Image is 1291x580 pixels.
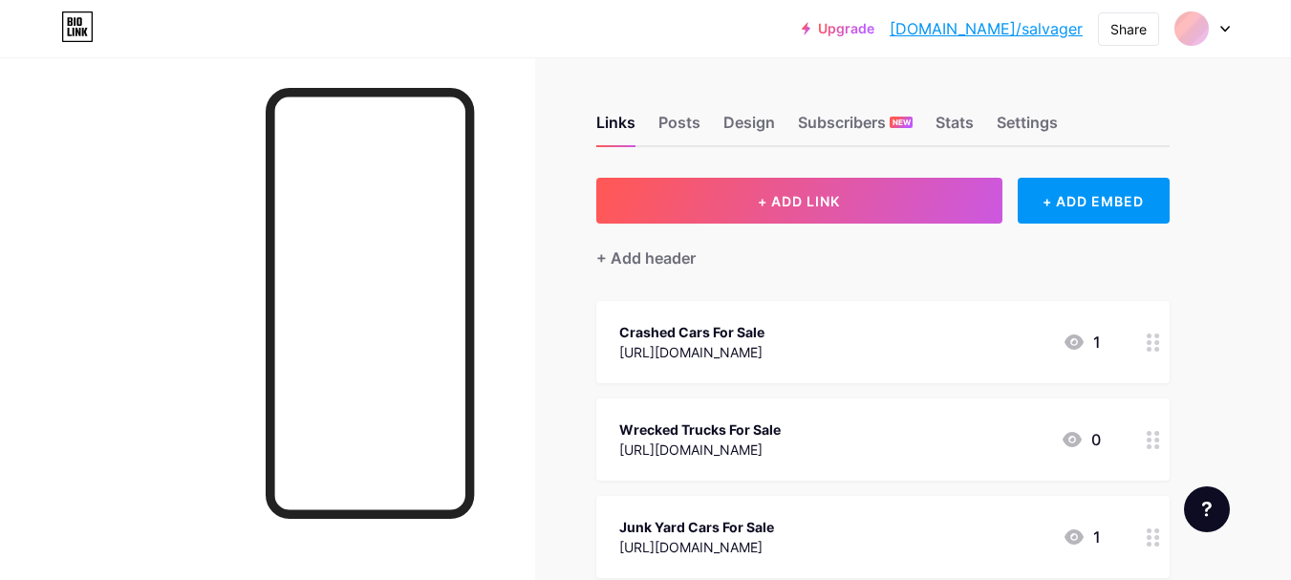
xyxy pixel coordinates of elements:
[596,247,696,269] div: + Add header
[1018,178,1170,224] div: + ADD EMBED
[619,537,774,557] div: [URL][DOMAIN_NAME]
[658,111,700,145] div: Posts
[997,111,1058,145] div: Settings
[758,193,840,209] span: + ADD LINK
[798,111,913,145] div: Subscribers
[619,440,781,460] div: [URL][DOMAIN_NAME]
[619,322,764,342] div: Crashed Cars For Sale
[802,21,874,36] a: Upgrade
[1110,19,1147,39] div: Share
[1061,428,1101,451] div: 0
[596,111,635,145] div: Links
[1063,526,1101,548] div: 1
[936,111,974,145] div: Stats
[723,111,775,145] div: Design
[596,178,1002,224] button: + ADD LINK
[893,117,911,128] span: NEW
[619,342,764,362] div: [URL][DOMAIN_NAME]
[619,419,781,440] div: Wrecked Trucks For Sale
[1063,331,1101,354] div: 1
[619,517,774,537] div: Junk Yard Cars For Sale
[890,17,1083,40] a: [DOMAIN_NAME]/salvager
